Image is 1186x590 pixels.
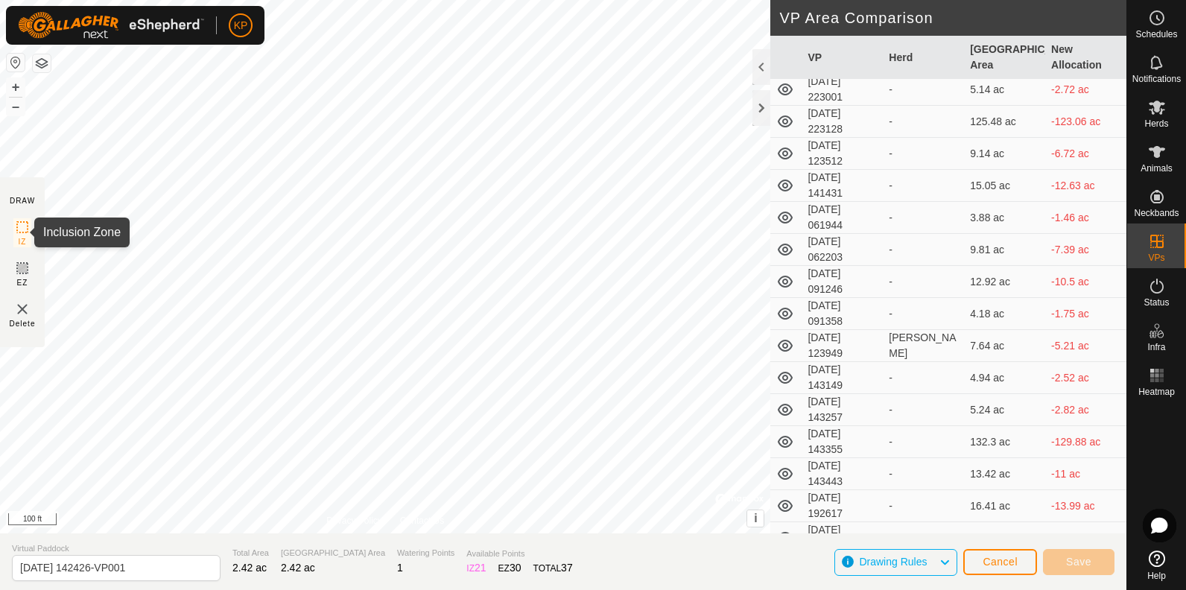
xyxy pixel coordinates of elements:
td: [DATE] 141431 [802,170,883,202]
td: -2.52 ac [1045,362,1126,394]
td: 5.14 ac [964,74,1045,106]
td: -6.72 ac [1045,138,1126,170]
div: - [889,274,958,290]
td: [DATE] 143355 [802,426,883,458]
td: [DATE] 161841 [802,522,883,554]
span: Help [1147,571,1166,580]
td: -2.82 ac [1045,394,1126,426]
button: + [7,78,25,96]
td: 16.41 ac [964,490,1045,522]
img: Gallagher Logo [18,12,204,39]
td: 125.48 ac [964,106,1045,138]
div: - [889,114,958,130]
button: – [7,98,25,115]
td: 4.18 ac [964,298,1045,330]
span: VPs [1148,253,1164,262]
div: - [889,82,958,98]
td: [DATE] 091246 [802,266,883,298]
span: 1 [397,562,403,574]
span: Save [1066,556,1091,568]
td: [DATE] 143443 [802,458,883,490]
span: Notifications [1132,74,1181,83]
td: [DATE] 143149 [802,362,883,394]
td: 3.88 ac [964,202,1045,234]
a: Help [1127,545,1186,586]
th: VP [802,36,883,80]
td: -10.5 ac [1045,266,1126,298]
span: Neckbands [1134,209,1179,218]
div: - [889,146,958,162]
div: - [889,210,958,226]
td: [DATE] 061944 [802,202,883,234]
div: DRAW [10,195,35,206]
td: 9.81 ac [964,234,1045,266]
td: 4.94 ac [964,362,1045,394]
th: [GEOGRAPHIC_DATA] Area [964,36,1045,80]
span: 21 [475,562,486,574]
td: 7.64 ac [964,330,1045,362]
td: 15.05 ac [964,170,1045,202]
td: -1.46 ac [1045,202,1126,234]
td: -1.75 ac [1045,298,1126,330]
td: -5.21 ac [1045,330,1126,362]
span: Animals [1141,164,1173,173]
div: - [889,498,958,514]
span: Schedules [1135,30,1177,39]
div: IZ [466,560,486,576]
span: EZ [17,277,28,288]
span: i [754,512,757,524]
div: - [889,466,958,482]
a: Contact Us [400,514,444,527]
td: [DATE] 062203 [802,234,883,266]
button: Reset Map [7,54,25,72]
td: [DATE] 091358 [802,298,883,330]
span: [GEOGRAPHIC_DATA] Area [281,547,385,559]
button: Cancel [963,549,1037,575]
td: [DATE] 223128 [802,106,883,138]
td: 9.14 ac [964,138,1045,170]
td: [DATE] 123512 [802,138,883,170]
button: i [747,510,764,527]
th: New Allocation [1045,36,1126,80]
td: 5.24 ac [964,394,1045,426]
td: -123.06 ac [1045,106,1126,138]
div: - [889,242,958,258]
span: 2.42 ac [281,562,315,574]
div: - [889,402,958,418]
span: Herds [1144,119,1168,128]
span: Cancel [983,556,1018,568]
h2: VP Area Comparison [779,9,1126,27]
td: -7.39 ac [1045,234,1126,266]
td: [DATE] 192617 [802,490,883,522]
td: -19.05 ac [1045,522,1126,554]
td: 12.92 ac [964,266,1045,298]
div: - [889,178,958,194]
span: Available Points [466,548,572,560]
a: Privacy Policy [326,514,382,527]
td: 132.3 ac [964,426,1045,458]
span: Watering Points [397,547,454,559]
span: Virtual Paddock [12,542,221,555]
td: -12.63 ac [1045,170,1126,202]
td: 13.42 ac [964,458,1045,490]
div: - [889,306,958,322]
img: VP [13,300,31,318]
div: EZ [498,560,521,576]
th: Herd [883,36,964,80]
span: Drawing Rules [859,556,927,568]
span: 30 [510,562,521,574]
button: Save [1043,549,1114,575]
td: [DATE] 143257 [802,394,883,426]
td: -11 ac [1045,458,1126,490]
div: [PERSON_NAME] [889,330,958,361]
div: - [889,434,958,450]
span: Delete [10,318,36,329]
span: KP [234,18,248,34]
span: 2.42 ac [232,562,267,574]
td: [DATE] 223001 [802,74,883,106]
span: IZ [19,236,27,247]
button: Map Layers [33,54,51,72]
td: 21.47 ac [964,522,1045,554]
span: 37 [561,562,573,574]
td: -2.72 ac [1045,74,1126,106]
